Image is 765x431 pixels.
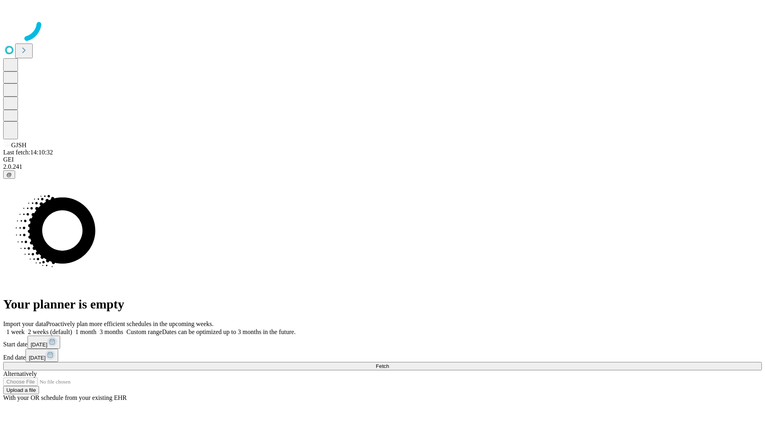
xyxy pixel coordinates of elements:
[3,394,127,401] span: With your OR schedule from your existing EHR
[3,370,37,377] span: Alternatively
[46,320,214,327] span: Proactively plan more efficient schedules in the upcoming weeks.
[3,156,762,163] div: GEI
[25,349,58,362] button: [DATE]
[75,328,96,335] span: 1 month
[6,172,12,178] span: @
[162,328,296,335] span: Dates can be optimized up to 3 months in the future.
[3,349,762,362] div: End date
[3,163,762,170] div: 2.0.241
[3,362,762,370] button: Fetch
[31,342,47,348] span: [DATE]
[3,320,46,327] span: Import your data
[3,170,15,179] button: @
[376,363,389,369] span: Fetch
[28,328,72,335] span: 2 weeks (default)
[3,386,39,394] button: Upload a file
[100,328,123,335] span: 3 months
[3,336,762,349] div: Start date
[3,149,53,156] span: Last fetch: 14:10:32
[6,328,25,335] span: 1 week
[27,336,60,349] button: [DATE]
[29,355,45,361] span: [DATE]
[11,142,26,148] span: GJSH
[126,328,162,335] span: Custom range
[3,297,762,312] h1: Your planner is empty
